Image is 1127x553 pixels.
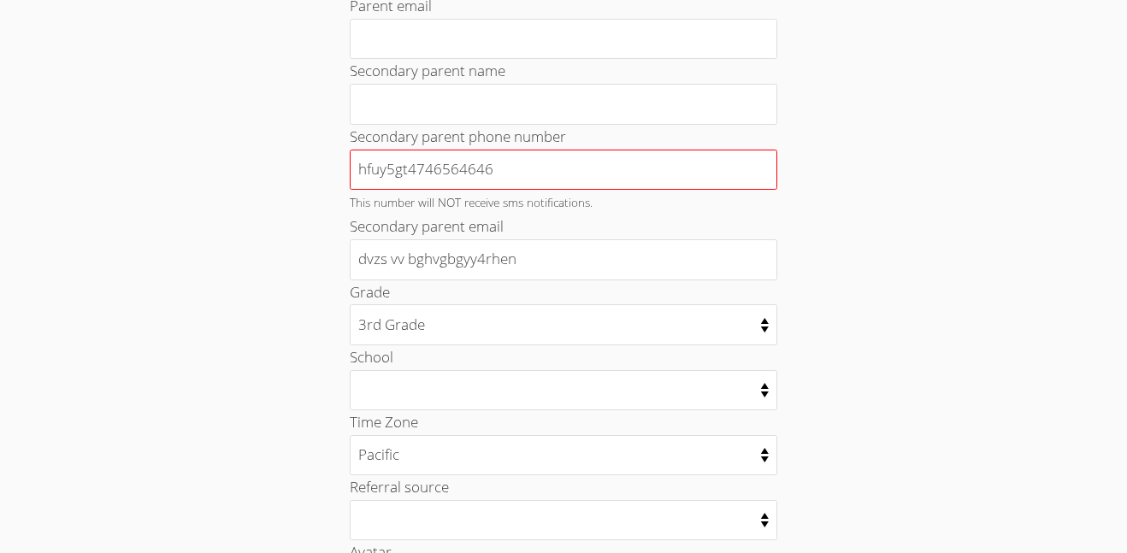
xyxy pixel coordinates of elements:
[350,61,505,80] label: Secondary parent name
[350,282,390,302] label: Grade
[350,477,449,497] label: Referral source
[350,347,393,367] label: School
[350,194,593,210] small: This number will NOT receive sms notifications.
[350,126,566,146] label: Secondary parent phone number
[350,412,418,432] label: Time Zone
[350,216,504,236] label: Secondary parent email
